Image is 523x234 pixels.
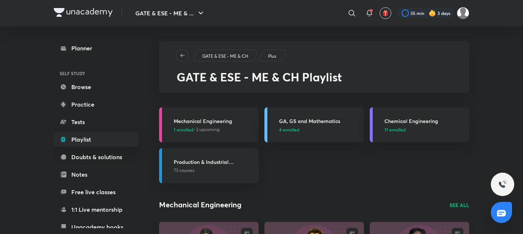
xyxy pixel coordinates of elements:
[54,97,139,112] a: Practice
[429,9,436,17] img: streak
[54,41,139,55] a: Planner
[264,107,364,142] a: GA, GS and Mathematics4 enrolled
[54,67,139,80] h6: SELF STUDY
[54,185,139,199] a: Free live classes
[279,126,299,133] span: 4 enrolled
[268,53,276,60] p: Plus
[54,8,113,19] a: Company Logo
[457,7,469,19] img: Manasi Raut
[174,117,254,125] h3: Mechanical Engineering
[54,167,139,182] a: Notes
[159,148,259,183] a: Production & Industrial Engineering73 courses
[54,132,139,147] a: Playlist
[159,107,259,142] a: Mechanical Engineering1 enrolled• 2 upcoming
[498,180,507,189] img: ttu
[384,117,465,125] h3: Chemical Engineering
[202,53,248,60] p: GATE & ESE - ME & CH
[384,126,406,133] span: 11 enrolled
[174,126,219,133] span: • 2 upcoming
[201,53,250,60] a: GATE & ESE - ME & CH
[174,167,194,174] span: 73 courses
[279,117,360,125] h3: GA, GS and Mathematics
[382,10,389,16] img: avatar
[370,107,469,142] a: Chemical Engineering11 enrolled
[449,201,469,209] a: SEE ALL
[174,126,193,133] span: 1 enrolled
[267,53,278,60] a: Plus
[54,115,139,129] a: Tests
[380,7,391,19] button: avatar
[54,150,139,164] a: Doubts & solutions
[54,202,139,217] a: 1:1 Live mentorship
[54,8,113,17] img: Company Logo
[177,69,342,85] span: GATE & ESE - ME & CH Playlist
[174,158,254,166] h3: Production & Industrial Engineering
[131,6,210,20] button: GATE & ESE - ME & ...
[54,80,139,94] a: Browse
[159,199,241,210] h2: Mechanical Engineering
